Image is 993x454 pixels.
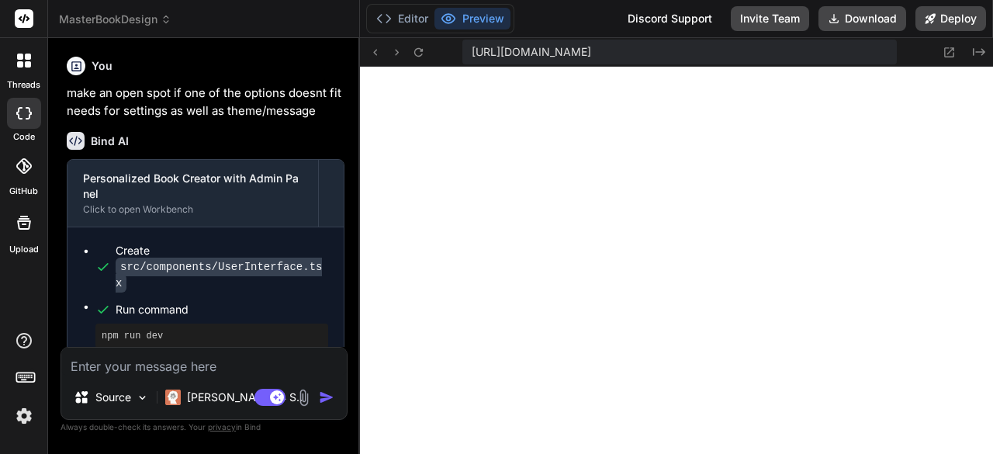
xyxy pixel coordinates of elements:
span: [URL][DOMAIN_NAME] [472,44,591,60]
p: Source [95,390,131,405]
h6: Bind AI [91,133,129,149]
div: Click to open Workbench [83,203,303,216]
div: Personalized Book Creator with Admin Panel [83,171,303,202]
button: Editor [370,8,434,29]
h6: You [92,58,112,74]
button: Download [818,6,906,31]
button: Personalized Book Creator with Admin PanelClick to open Workbench [67,160,318,227]
p: make an open spot if one of the options doesnt fit needs for settings as well as theme/message [67,85,344,120]
label: code [13,130,35,144]
span: Run command [116,302,328,317]
pre: npm run dev [102,330,322,342]
label: Upload [9,243,39,256]
label: threads [7,78,40,92]
iframe: Preview [360,67,993,454]
div: Create [116,243,328,291]
label: GitHub [9,185,38,198]
img: attachment [295,389,313,407]
img: settings [11,403,37,429]
div: Discord Support [618,6,721,31]
button: Preview [434,8,510,29]
img: Pick Models [136,391,149,404]
span: privacy [208,422,236,431]
p: Always double-check its answers. Your in Bind [61,420,348,435]
span: MasterBookDesign [59,12,171,27]
img: icon [319,390,334,405]
p: [PERSON_NAME] 4 S.. [187,390,303,405]
button: Invite Team [731,6,809,31]
button: Deploy [915,6,986,31]
code: src/components/UserInterface.tsx [116,258,322,293]
img: Claude 4 Sonnet [165,390,181,405]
